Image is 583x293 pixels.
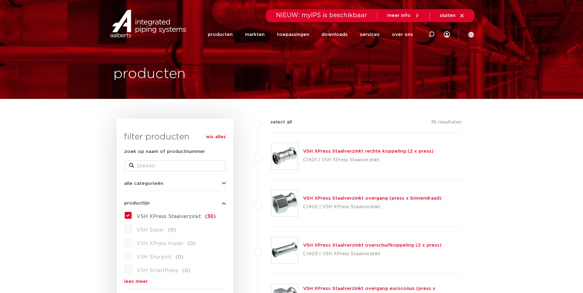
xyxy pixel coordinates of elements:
a: toepassingen [277,22,309,47]
span: productlijn [124,201,150,205]
a: services [360,22,380,47]
a: over ons [392,22,413,47]
a: lees meer [124,279,226,284]
input: zoeken [124,160,226,171]
a: markten [245,22,265,47]
span: (0) [182,268,190,273]
a: VSH XPress Staalverzinkt overschuifkoppeling (2 x press) [303,243,442,248]
h3: filter producten [124,131,226,143]
span: VSH SmartPress [137,268,178,273]
a: sluiten [440,13,465,18]
span: sluiten [440,13,455,18]
img: Thumbnail for VSH XPress Staalverzinkt overgang (press x binnendraad) [271,190,298,217]
p: C1402 | VSH XPress Staalverzinkt [303,202,442,212]
img: Thumbnail for VSH XPress Staalverzinkt overschuifkoppeling (2 x press) [271,237,298,264]
div: my IPS [444,22,450,47]
span: (0) [175,255,183,260]
p: C1401 | VSH XPress Staalverzinkt [303,155,434,165]
a: VSH XPress Staalverzinkt rechte koppeling (2 x press) [303,149,434,154]
label: zoek op naam of productnummer [124,148,205,155]
a: VSH XPress Staalverzinkt overgang (press x binnendraad) [303,196,442,201]
img: Thumbnail for VSH XPress Staalverzinkt rechte koppeling (2 x press) [271,143,298,170]
span: VSH Shurjoint [137,255,171,260]
h1: producten [113,64,186,84]
label: select all [261,119,292,126]
span: (0) [187,241,195,246]
a: wis alles [206,133,226,141]
a: producten [208,22,233,47]
span: alle categorieën [124,181,163,186]
nav: Menu [208,22,413,47]
span: meer info [387,13,411,18]
span: VSH Super [137,228,164,232]
span: (36) [205,214,216,219]
p: C1403 | VSH XPress Staalverzinkt [303,249,442,259]
span: VSH XPress Staalverzinkt [137,214,201,219]
span: VSH XPress Koper [137,241,183,246]
button: productlijn [124,201,226,205]
a: meer info [387,13,420,18]
button: alle categorieën [124,181,226,186]
a: downloads [321,22,348,47]
span: (0) [168,228,176,232]
p: 36 resultaten [431,119,462,128]
span: NIEUW: myIPS is beschikbaar [276,12,367,18]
